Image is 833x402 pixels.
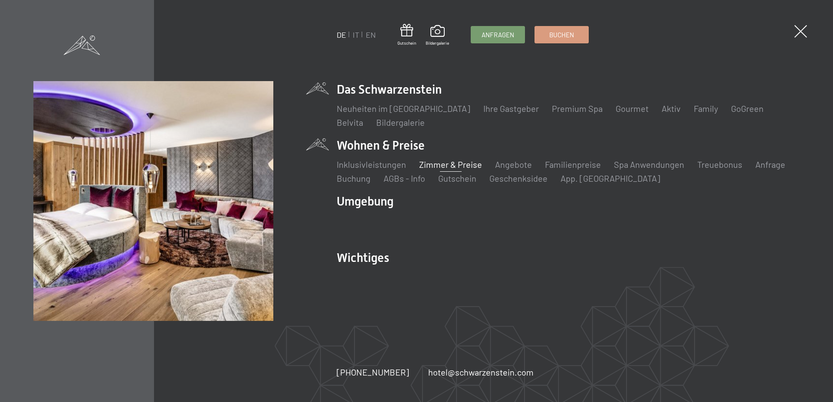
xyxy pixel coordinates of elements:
span: Gutschein [397,40,416,46]
span: Anfragen [482,30,514,39]
a: DE [337,30,346,39]
a: Family [694,103,718,114]
a: Anfragen [471,26,525,43]
span: Bildergalerie [426,40,449,46]
a: EN [366,30,376,39]
a: Gutschein [397,24,416,46]
a: Inklusivleistungen [337,159,406,170]
span: Buchen [549,30,574,39]
a: Zimmer & Preise [419,159,482,170]
a: Neuheiten im [GEOGRAPHIC_DATA] [337,103,470,114]
a: App. [GEOGRAPHIC_DATA] [561,173,660,183]
a: Premium Spa [552,103,603,114]
span: [PHONE_NUMBER] [337,367,409,377]
a: Treuebonus [697,159,742,170]
a: Aktiv [662,103,681,114]
a: Spa Anwendungen [614,159,684,170]
a: AGBs - Info [384,173,425,183]
a: Buchung [337,173,371,183]
a: Angebote [495,159,532,170]
a: IT [353,30,359,39]
a: Familienpreise [545,159,601,170]
a: GoGreen [731,103,764,114]
a: Geschenksidee [489,173,548,183]
a: Bildergalerie [376,117,425,127]
a: Gourmet [616,103,649,114]
a: Ihre Gastgeber [483,103,539,114]
a: Anfrage [755,159,785,170]
a: Buchen [535,26,588,43]
a: Gutschein [438,173,476,183]
a: Bildergalerie [426,25,449,46]
a: [PHONE_NUMBER] [337,366,409,378]
a: hotel@schwarzenstein.com [428,366,534,378]
a: Belvita [337,117,363,127]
